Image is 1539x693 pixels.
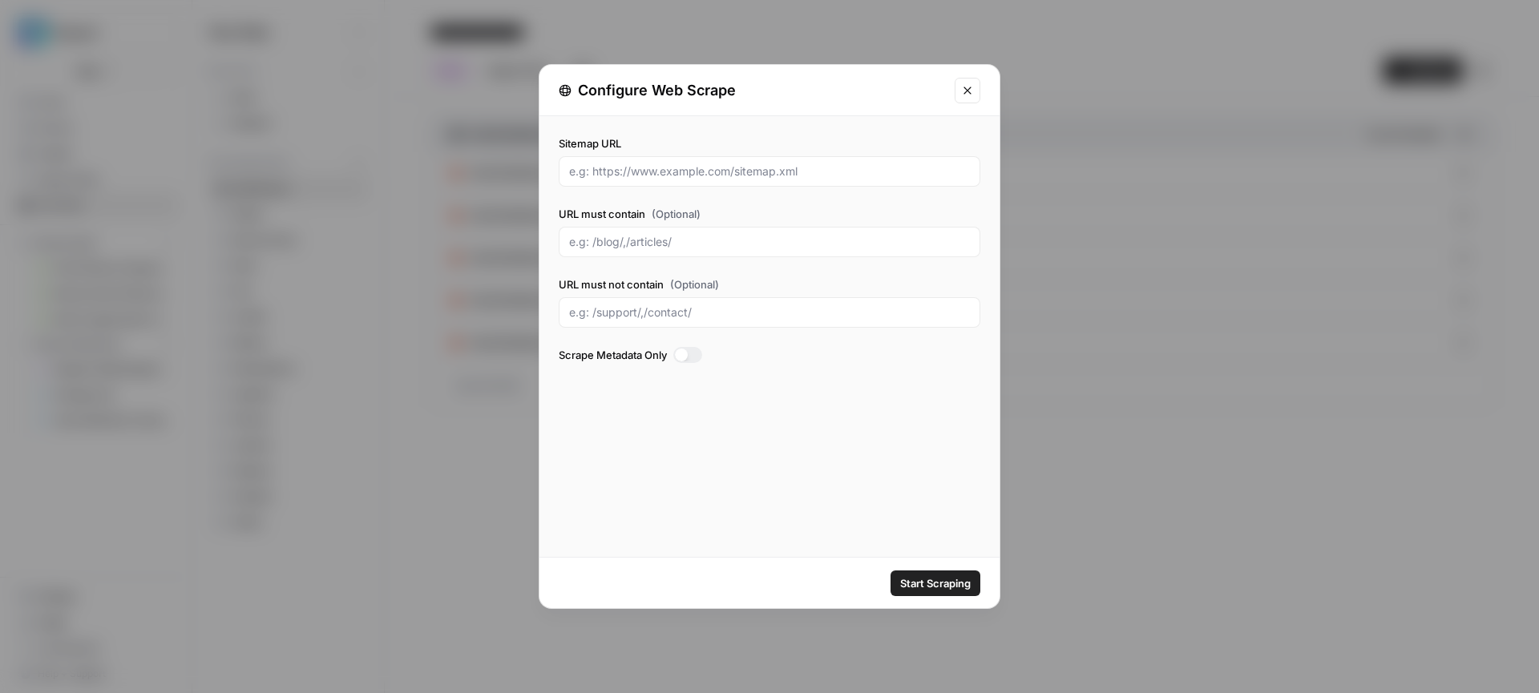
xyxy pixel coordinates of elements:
div: Configure Web Scrape [559,79,945,102]
label: Scrape Metadata Only [559,347,980,363]
label: Sitemap URL [559,135,980,151]
button: Start Scraping [891,570,980,596]
span: (Optional) [652,206,701,222]
input: e.g: /blog/,/articles/ [569,234,970,250]
label: URL must contain [559,206,980,222]
span: (Optional) [670,276,719,292]
button: Close modal [955,78,980,103]
input: e.g: /support/,/contact/ [569,304,970,320]
label: URL must not contain [559,276,980,292]
input: e.g: https://www.example.com/sitemap.xml [569,163,970,179]
span: Start Scraping [900,575,971,591]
